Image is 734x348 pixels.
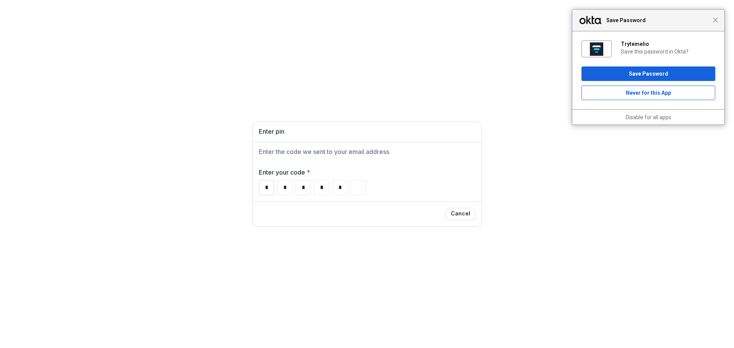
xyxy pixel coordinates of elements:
button: Save Password [581,66,715,81]
h1: Enter pin [259,128,475,135]
span: Close [713,17,718,23]
a: Disable for all apps [626,114,671,120]
button: Never for this App [581,86,715,100]
img: pnumWQAAAAZJREFUAwDicaG+BOLzmQAAAABJRU5ErkJggg== [590,42,603,56]
input: Please enter your pin code [314,180,329,195]
input: Please enter your pin code [351,180,366,195]
span: Save Password [602,16,713,25]
input: Please enter your pin code [296,180,311,195]
input: Please enter your pin code [332,180,348,195]
input: Please enter your pin code [259,180,274,195]
div: Trytemelio [621,40,715,47]
button: Cancel [446,208,475,220]
h2: Enter the code we sent to your email address. [259,148,475,155]
div: Save this password in Okta? [621,48,715,55]
label: Enter your code [259,168,471,177]
input: Please enter your pin code [277,180,292,195]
